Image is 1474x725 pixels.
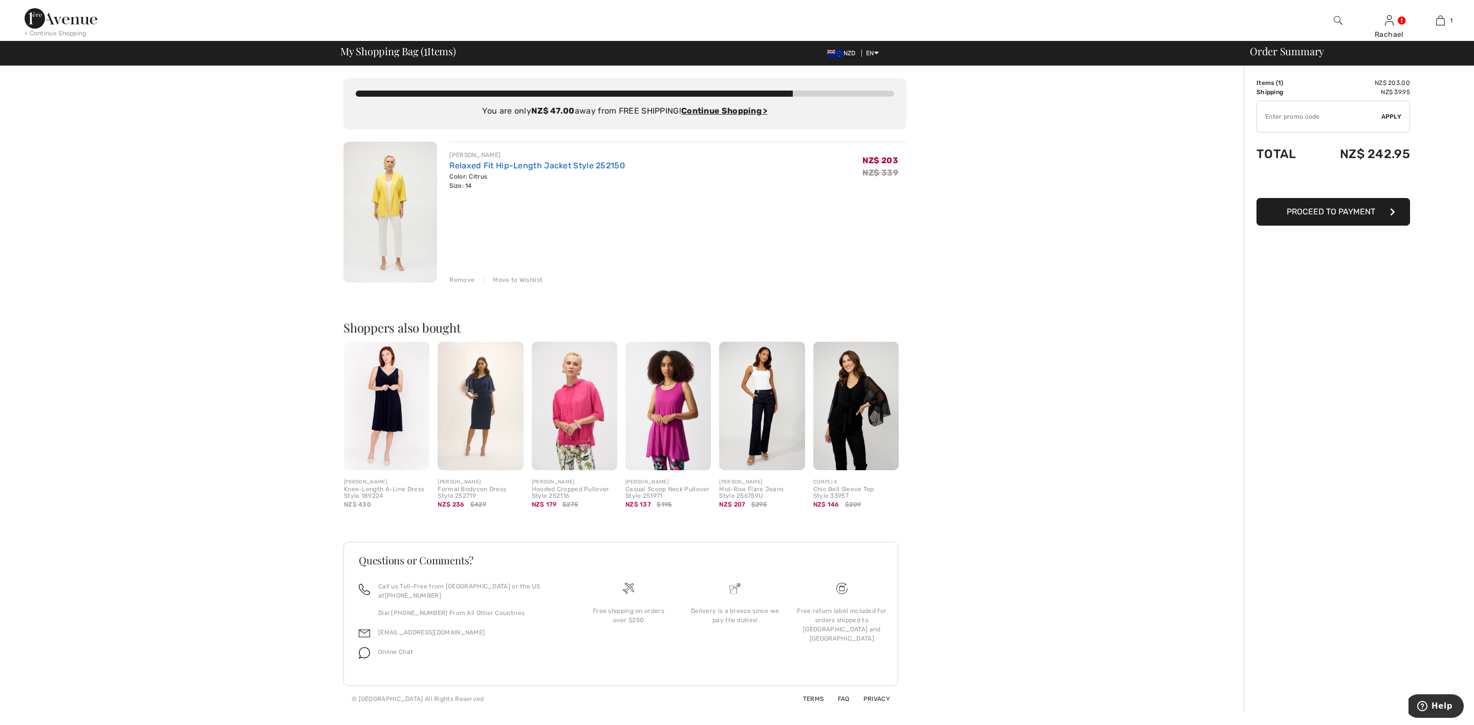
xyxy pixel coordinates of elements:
[657,500,671,509] span: $195
[1312,87,1410,97] td: NZ$ 39.95
[385,592,441,599] a: [PHONE_NUMBER]
[719,501,745,508] span: NZ$ 207
[531,106,575,116] strong: NZ$ 47.00
[378,582,563,600] p: Call us Toll-Free from [GEOGRAPHIC_DATA] or the US at
[25,29,86,38] div: < Continue Shopping
[378,629,485,636] a: [EMAIL_ADDRESS][DOMAIN_NAME]
[1256,137,1312,171] td: Total
[813,486,899,500] div: Chic Bell Sleeve Top Style 33957
[438,478,523,486] div: [PERSON_NAME]
[438,486,523,500] div: Formal Bodycon Dress Style 252719
[344,342,429,470] img: Knee-Length A-Line Dress Style 189224
[827,50,860,57] span: NZD
[449,150,625,160] div: [PERSON_NAME]
[625,486,711,500] div: Casual Scoop Neck Pullover Style 251971
[1385,14,1394,27] img: My Info
[1238,46,1468,56] div: Order Summary
[681,106,768,116] a: Continue Shopping >
[1408,694,1464,720] iframe: Opens a widget where you can find more information
[449,161,625,170] a: Relaxed Fit Hip-Length Jacket Style 252150
[470,500,486,509] span: $429
[862,156,898,165] span: NZ$ 203
[719,486,805,500] div: Mid-Rise Flare Jeans Style 256759U
[352,694,484,704] div: © [GEOGRAPHIC_DATA] All Rights Reserved
[449,275,474,284] div: Remove
[1278,79,1281,86] span: 1
[343,321,906,334] h2: Shoppers also bought
[827,50,843,58] img: New Zealand Dollar
[797,606,887,643] div: Free return label included for orders shipped to [GEOGRAPHIC_DATA] and [GEOGRAPHIC_DATA]
[359,555,883,565] h3: Questions or Comments?
[813,478,899,486] div: COMPLI K
[583,606,674,625] div: Free shipping on orders over $250
[729,583,741,594] img: Delivery is a breeze since we pay the duties!
[438,342,523,470] img: Formal Bodycon Dress Style 252719
[343,142,437,282] img: Relaxed Fit Hip-Length Jacket Style 252150
[562,500,578,509] span: $275
[532,501,557,508] span: NZ$ 179
[25,8,97,29] img: 1ère Avenue
[625,478,711,486] div: [PERSON_NAME]
[424,43,427,57] span: 1
[1257,101,1381,132] input: Promo code
[866,50,879,57] span: EN
[484,275,543,284] div: Move to Wishlist
[359,584,370,595] img: call
[1312,137,1410,171] td: NZ$ 242.95
[1287,207,1375,216] span: Proceed to Payment
[1256,78,1312,87] td: Items ( )
[845,500,861,509] span: $209
[1415,14,1465,27] a: 1
[1256,171,1410,194] iframe: PayPal
[449,172,625,190] div: Color: Citrus Size: 14
[813,501,839,508] span: NZ$ 146
[826,695,850,702] a: FAQ
[623,583,634,594] img: Free shipping on orders over $250
[690,606,780,625] div: Delivery is a breeze since we pay the duties!
[719,342,805,470] img: Mid-Rise Flare Jeans Style 256759U
[851,695,890,702] a: Privacy
[1436,14,1445,27] img: My Bag
[344,486,429,500] div: Knee-Length A-Line Dress Style 189224
[1381,112,1402,121] span: Apply
[836,583,848,594] img: Free shipping on orders over $250
[532,342,617,470] img: Hooded Cropped Pullover Style 252116
[344,478,429,486] div: [PERSON_NAME]
[813,342,899,470] img: Chic Bell Sleeve Top Style 33957
[340,46,456,56] span: My Shopping Bag ( Items)
[378,608,563,618] p: Dial [PHONE_NUMBER] From All Other Countries
[862,168,898,178] s: NZ$ 339
[356,105,894,117] div: You are only away from FREE SHIPPING!
[791,695,824,702] a: Terms
[1312,78,1410,87] td: NZ$ 203.00
[625,342,711,470] img: Casual Scoop Neck Pullover Style 251971
[532,486,617,500] div: Hooded Cropped Pullover Style 252116
[344,501,371,508] span: NZ$ 430
[1385,15,1394,25] a: Sign In
[359,628,370,639] img: email
[719,478,805,486] div: [PERSON_NAME]
[625,501,651,508] span: NZ$ 137
[1334,14,1342,27] img: search the website
[438,501,464,508] span: NZ$ 236
[751,500,767,509] span: $295
[532,478,617,486] div: [PERSON_NAME]
[1364,29,1414,40] div: Rachael
[1450,16,1453,25] span: 1
[359,647,370,658] img: chat
[378,648,413,655] span: Online Chat
[1256,198,1410,226] button: Proceed to Payment
[1256,87,1312,97] td: Shipping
